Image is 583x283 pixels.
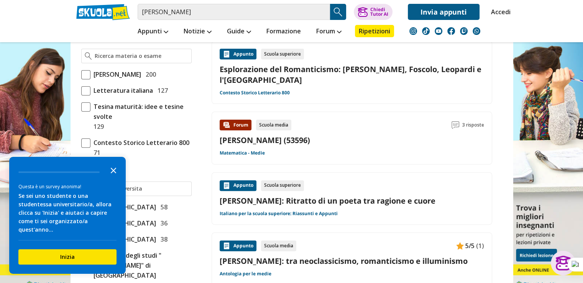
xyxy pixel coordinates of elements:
span: Contesto Storico Letterario 800 [90,138,189,148]
a: Notizie [182,25,213,39]
input: Ricerca materia o esame [95,52,188,60]
img: tiktok [422,27,430,35]
div: Scuola superiore [261,180,304,191]
img: youtube [435,27,442,35]
a: Appunti [136,25,170,39]
div: Chiedi Tutor AI [370,7,388,16]
a: Forum [314,25,343,39]
img: twitch [460,27,468,35]
div: Scuola superiore [261,49,304,59]
a: Italiano per la scuola superiore: Riassunti e Appunti [220,211,338,217]
button: Close the survey [106,162,121,178]
a: Guide [225,25,253,39]
a: [PERSON_NAME]: tra neoclassicismo, romanticismo e illuminismo [220,256,484,266]
span: Tesina maturità: idee e tesine svolte [90,102,192,122]
a: Antologia per le medie [220,271,271,277]
div: Appunto [220,49,256,59]
a: Formazione [264,25,303,39]
span: Letteratura italiana [90,86,153,95]
span: Università degli studi "[PERSON_NAME]" di [GEOGRAPHIC_DATA] [90,250,192,280]
a: Ripetizioni [355,25,394,37]
span: 129 [90,122,104,132]
input: Ricerca universita [95,185,188,193]
span: 200 [143,69,156,79]
a: Accedi [491,4,507,20]
button: ChiediTutor AI [354,4,392,20]
a: Invia appunti [408,4,480,20]
img: Appunti contenuto [223,182,230,189]
input: Cerca appunti, riassunti o versioni [138,4,330,20]
span: 127 [154,86,168,95]
div: Se sei uno studente o una studentessa universitario/a, allora clicca su 'Inizia' e aiutaci a capi... [18,192,117,234]
div: Appunto [220,240,256,251]
img: Appunti contenuto [223,50,230,58]
a: [PERSON_NAME]: Ritratto di un poeta tra ragione e cuore [220,196,484,206]
button: Search Button [330,4,346,20]
a: Matematica - Medie [220,150,265,156]
div: Forum [220,120,251,130]
span: 3 risposte [462,120,484,130]
span: 38 [158,234,168,244]
div: Questa è un survey anonima! [18,183,117,190]
div: Survey [9,157,126,274]
a: [PERSON_NAME] (53596) [220,135,310,145]
div: Scuola media [261,240,296,251]
a: Esplorazione del Romanticismo: [PERSON_NAME], Foscolo, Leopardi e l'[GEOGRAPHIC_DATA] [220,64,484,85]
a: Contesto Storico Letterario 800 [220,90,290,96]
img: Commenti lettura [452,121,459,129]
button: Inizia [18,249,117,265]
span: 36 [158,218,168,228]
img: Appunti contenuto [223,242,230,250]
img: Forum contenuto [223,121,230,129]
div: Scuola media [256,120,291,130]
span: 5/5 [465,241,475,251]
span: (1) [476,241,484,251]
span: 58 [158,202,168,212]
img: Cerca appunti, riassunti o versioni [332,6,344,18]
div: Appunto [220,180,256,191]
img: Ricerca materia o esame [85,52,92,60]
span: [PERSON_NAME] [90,69,141,79]
img: WhatsApp [473,27,480,35]
img: facebook [447,27,455,35]
img: instagram [409,27,417,35]
img: Appunti contenuto [456,242,464,250]
span: 71 [90,148,100,158]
